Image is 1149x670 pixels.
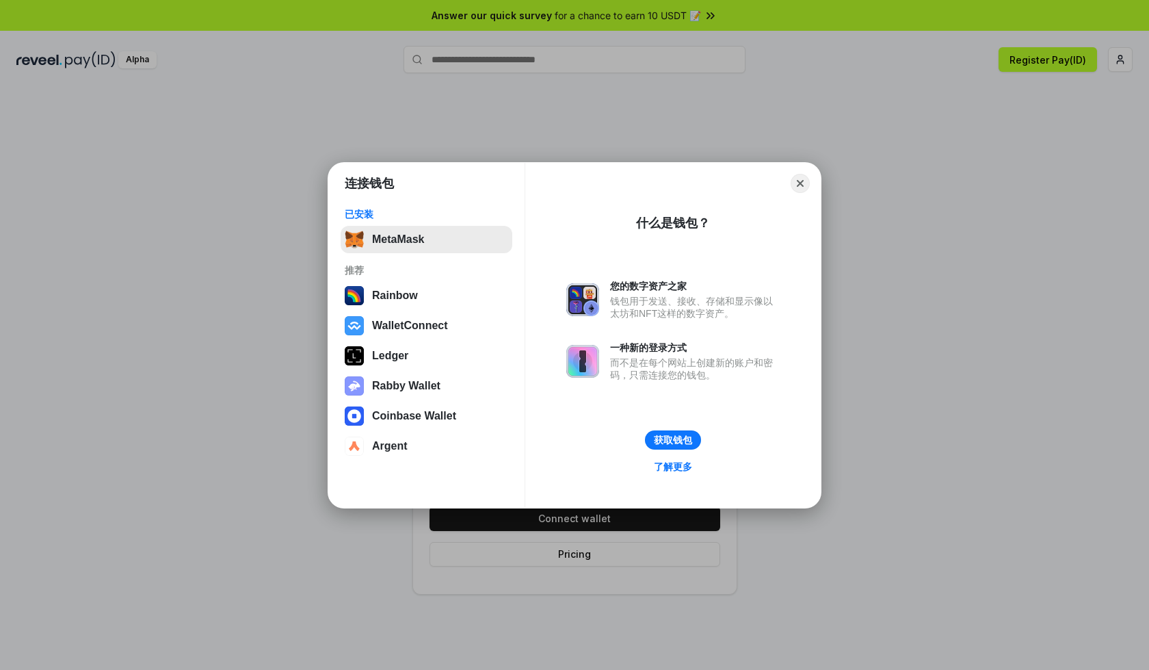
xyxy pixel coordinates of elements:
[610,280,780,292] div: 您的数字资产之家
[372,380,440,392] div: Rabby Wallet
[341,402,512,430] button: Coinbase Wallet
[645,430,701,450] button: 获取钱包
[636,215,710,231] div: 什么是钱包？
[345,175,394,192] h1: 连接钱包
[345,286,364,305] img: svg+xml,%3Csvg%20width%3D%22120%22%20height%3D%22120%22%20viewBox%3D%220%200%20120%20120%22%20fil...
[372,289,418,302] div: Rainbow
[341,282,512,309] button: Rainbow
[610,357,780,381] div: 而不是在每个网站上创建新的账户和密码，只需连接您的钱包。
[372,410,456,422] div: Coinbase Wallet
[566,345,599,378] img: svg+xml,%3Csvg%20xmlns%3D%22http%3A%2F%2Fwww.w3.org%2F2000%2Fsvg%22%20fill%3D%22none%22%20viewBox...
[372,440,408,452] div: Argent
[345,437,364,456] img: svg+xml,%3Csvg%20width%3D%2228%22%20height%3D%2228%22%20viewBox%3D%220%200%2028%2028%22%20fill%3D...
[372,233,424,246] div: MetaMask
[791,174,810,193] button: Close
[341,372,512,400] button: Rabby Wallet
[566,283,599,316] img: svg+xml,%3Csvg%20xmlns%3D%22http%3A%2F%2Fwww.w3.org%2F2000%2Fsvg%22%20fill%3D%22none%22%20viewBox...
[341,342,512,370] button: Ledger
[341,226,512,253] button: MetaMask
[345,208,508,220] div: 已安装
[345,316,364,335] img: svg+xml,%3Csvg%20width%3D%2228%22%20height%3D%2228%22%20viewBox%3D%220%200%2028%2028%22%20fill%3D...
[654,434,692,446] div: 获取钱包
[646,458,700,476] a: 了解更多
[345,376,364,396] img: svg+xml,%3Csvg%20xmlns%3D%22http%3A%2F%2Fwww.w3.org%2F2000%2Fsvg%22%20fill%3D%22none%22%20viewBox...
[341,433,512,460] button: Argent
[654,461,692,473] div: 了解更多
[341,312,512,339] button: WalletConnect
[372,320,448,332] div: WalletConnect
[372,350,408,362] div: Ledger
[345,230,364,249] img: svg+xml,%3Csvg%20fill%3D%22none%22%20height%3D%2233%22%20viewBox%3D%220%200%2035%2033%22%20width%...
[345,264,508,276] div: 推荐
[345,407,364,426] img: svg+xml,%3Csvg%20width%3D%2228%22%20height%3D%2228%22%20viewBox%3D%220%200%2028%2028%22%20fill%3D...
[610,342,780,354] div: 一种新的登录方式
[345,346,364,365] img: svg+xml,%3Csvg%20xmlns%3D%22http%3A%2F%2Fwww.w3.org%2F2000%2Fsvg%22%20width%3D%2228%22%20height%3...
[610,295,780,320] div: 钱包用于发送、接收、存储和显示像以太坊和NFT这样的数字资产。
